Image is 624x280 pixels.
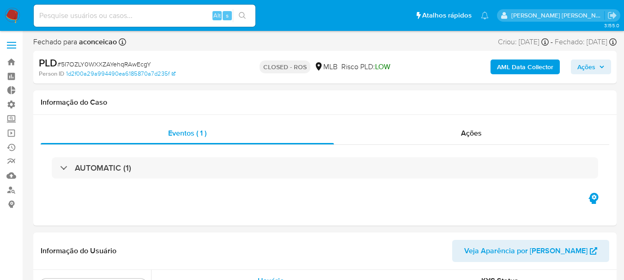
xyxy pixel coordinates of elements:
[213,11,221,20] span: Alt
[260,60,310,73] p: CLOSED - ROS
[555,37,617,47] div: Fechado: [DATE]
[233,9,252,22] button: search-icon
[168,128,206,138] span: Eventos ( 1 )
[52,157,598,179] div: AUTOMATIC (1)
[551,37,553,47] span: -
[491,60,560,74] button: AML Data Collector
[571,60,611,74] button: Ações
[511,11,605,20] p: sergina.neta@mercadolivre.com
[77,36,117,47] b: aconceicao
[39,70,64,78] b: Person ID
[226,11,229,20] span: s
[464,240,588,262] span: Veja Aparência por [PERSON_NAME]
[341,62,390,72] span: Risco PLD:
[41,98,609,107] h1: Informação do Caso
[314,62,338,72] div: MLB
[75,163,131,173] h3: AUTOMATIC (1)
[461,128,482,138] span: Ações
[66,70,176,78] a: 1d2f00a29a994490ea6185870a7d235f
[577,60,595,74] span: Ações
[39,55,57,70] b: PLD
[452,240,609,262] button: Veja Aparência por [PERSON_NAME]
[498,37,549,47] div: Criou: [DATE]
[422,11,472,20] span: Atalhos rápidos
[33,37,117,47] span: Fechado para
[57,60,151,69] span: # 5I7OZLY0WXXZAYehqRAwEcgY
[41,246,116,256] h1: Informação do Usuário
[34,10,255,22] input: Pesquise usuários ou casos...
[607,11,617,20] a: Sair
[481,12,489,19] a: Notificações
[375,61,390,72] span: LOW
[497,60,553,74] b: AML Data Collector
